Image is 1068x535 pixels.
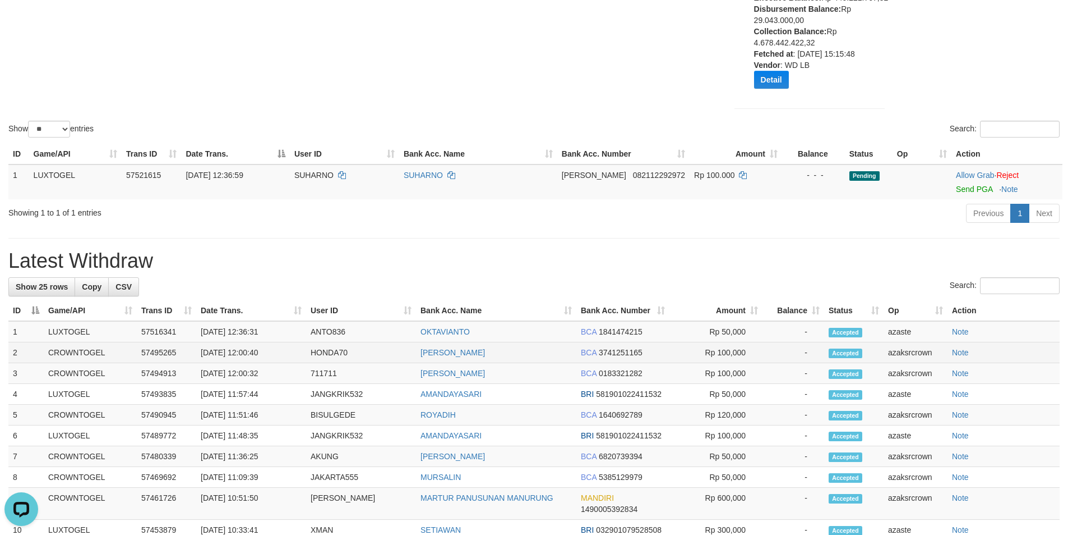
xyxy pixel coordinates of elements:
[884,384,947,405] td: azaste
[754,61,780,70] b: Vendor
[1029,204,1060,223] a: Next
[599,348,642,357] span: Copy 3741251165 to clipboard
[8,467,44,488] td: 8
[44,384,137,405] td: LUXTOGEL
[416,300,576,321] th: Bank Acc. Name: activate to sort column ascending
[181,144,289,164] th: Date Trans.: activate to sort column descending
[669,342,762,363] td: Rp 100,000
[420,493,553,502] a: MARTUR PANUSUNAN MANURUNG
[196,384,306,405] td: [DATE] 11:57:44
[420,390,482,399] a: AMANDAYASARI
[581,525,594,534] span: BRI
[420,348,485,357] a: [PERSON_NAME]
[8,426,44,446] td: 6
[196,405,306,426] td: [DATE] 11:51:46
[950,121,1060,138] label: Search:
[186,171,243,180] span: [DATE] 12:36:59
[762,321,824,342] td: -
[829,369,862,379] span: Accepted
[952,390,969,399] a: Note
[581,369,597,378] span: BCA
[196,342,306,363] td: [DATE] 12:00:40
[762,384,824,405] td: -
[952,348,969,357] a: Note
[137,363,196,384] td: 57494913
[884,405,947,426] td: azaksrcrown
[849,171,880,181] span: Pending
[754,4,842,13] b: Disbursement Balance:
[787,170,840,181] div: - - -
[581,505,637,514] span: Copy 1490005392834 to clipboard
[581,431,594,440] span: BRI
[115,282,132,291] span: CSV
[762,363,824,384] td: -
[893,144,951,164] th: Op: activate to sort column ascending
[137,321,196,342] td: 57516341
[951,144,1062,164] th: Action
[420,410,456,419] a: ROYADIH
[196,321,306,342] td: [DATE] 12:36:31
[306,363,416,384] td: 711711
[420,369,485,378] a: [PERSON_NAME]
[29,144,122,164] th: Game/API: activate to sort column ascending
[196,300,306,321] th: Date Trans.: activate to sort column ascending
[29,164,122,199] td: LUXTOGEL
[762,426,824,446] td: -
[420,452,485,461] a: [PERSON_NAME]
[16,282,68,291] span: Show 25 rows
[762,300,824,321] th: Balance: activate to sort column ascending
[137,446,196,467] td: 57480339
[1001,185,1018,194] a: Note
[669,446,762,467] td: Rp 50,000
[829,390,862,400] span: Accepted
[8,384,44,405] td: 4
[562,171,626,180] span: [PERSON_NAME]
[306,488,416,520] td: [PERSON_NAME]
[8,144,29,164] th: ID
[596,431,662,440] span: Copy 581901022411532 to clipboard
[633,171,685,180] span: Copy 082112292972 to clipboard
[581,473,597,482] span: BCA
[669,488,762,520] td: Rp 600,000
[44,405,137,426] td: CROWNTOGEL
[306,426,416,446] td: JANGKRIK532
[581,348,597,357] span: BCA
[196,363,306,384] td: [DATE] 12:00:32
[694,171,734,180] span: Rp 100.000
[956,185,992,194] a: Send PGA
[44,488,137,520] td: CROWNTOGEL
[669,384,762,405] td: Rp 50,000
[399,144,557,164] th: Bank Acc. Name: activate to sort column ascending
[306,384,416,405] td: JANGKRIK532
[829,349,862,358] span: Accepted
[44,426,137,446] td: LUXTOGEL
[884,467,947,488] td: azaksrcrown
[884,363,947,384] td: azaksrcrown
[44,363,137,384] td: CROWNTOGEL
[996,171,1019,180] a: Reject
[108,277,139,296] a: CSV
[8,203,437,218] div: Showing 1 to 1 of 1 entries
[581,493,614,502] span: MANDIRI
[952,327,969,336] a: Note
[8,121,94,138] label: Show entries
[44,342,137,363] td: CROWNTOGEL
[754,49,793,58] b: Fetched at
[596,525,662,534] span: Copy 032901079528508 to clipboard
[122,144,181,164] th: Trans ID: activate to sort column ascending
[956,171,994,180] a: Allow Grab
[44,321,137,342] td: LUXTOGEL
[1010,204,1029,223] a: 1
[306,405,416,426] td: BISULGEDE
[28,121,70,138] select: Showentries
[966,204,1011,223] a: Previous
[596,390,662,399] span: Copy 581901022411532 to clipboard
[576,300,669,321] th: Bank Acc. Number: activate to sort column ascending
[599,473,642,482] span: Copy 5385129979 to clipboard
[75,277,109,296] a: Copy
[44,467,137,488] td: CROWNTOGEL
[137,426,196,446] td: 57489772
[196,467,306,488] td: [DATE] 11:09:39
[884,426,947,446] td: azaste
[782,144,845,164] th: Balance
